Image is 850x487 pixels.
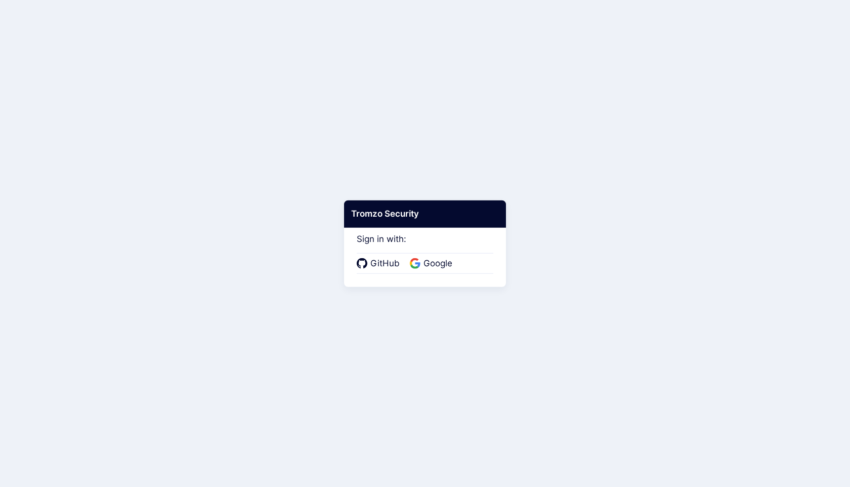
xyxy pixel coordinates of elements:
div: Sign in with: [357,220,493,274]
span: Google [420,257,455,270]
span: GitHub [367,257,403,270]
a: GitHub [357,257,403,270]
div: Tromzo Security [344,200,506,228]
a: Google [410,257,455,270]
